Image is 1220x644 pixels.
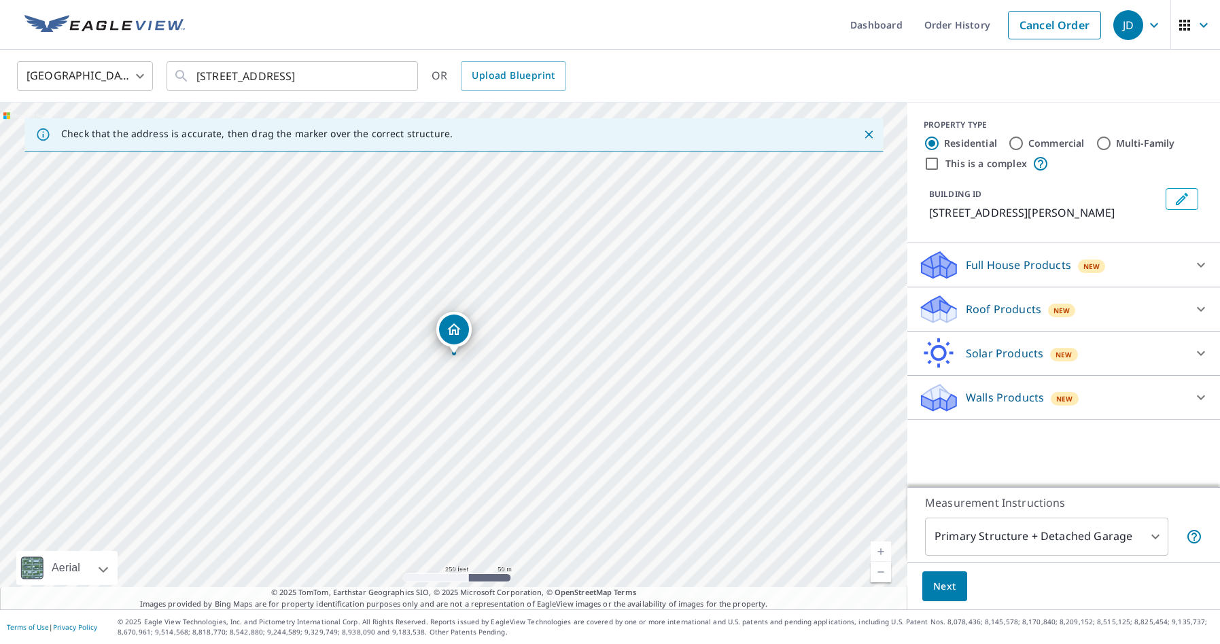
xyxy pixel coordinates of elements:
button: Close [860,126,877,143]
div: PROPERTY TYPE [924,119,1204,131]
a: Current Level 17, Zoom Out [871,562,891,582]
span: © 2025 TomTom, Earthstar Geographics SIO, © 2025 Microsoft Corporation, © [271,587,636,598]
label: Commercial [1028,137,1085,150]
p: Full House Products [966,257,1071,273]
span: Your report will include the primary structure and a detached garage if one exists. [1186,529,1202,545]
div: OR [432,61,566,91]
p: Measurement Instructions [925,495,1202,511]
button: Edit building 1 [1166,188,1198,210]
p: Check that the address is accurate, then drag the marker over the correct structure. [61,128,453,140]
p: © 2025 Eagle View Technologies, Inc. and Pictometry International Corp. All Rights Reserved. Repo... [118,617,1213,637]
a: Terms [614,587,636,597]
p: [STREET_ADDRESS][PERSON_NAME] [929,204,1160,221]
a: OpenStreetMap [555,587,612,597]
p: Solar Products [966,345,1043,361]
a: Upload Blueprint [461,61,565,91]
span: New [1083,261,1100,272]
input: Search by address or latitude-longitude [196,57,390,95]
div: Full House ProductsNew [918,249,1209,281]
div: Aerial [16,551,118,585]
a: Current Level 17, Zoom In [871,541,891,562]
label: Multi-Family [1116,137,1175,150]
a: Terms of Use [7,622,49,632]
p: BUILDING ID [929,188,981,200]
div: [GEOGRAPHIC_DATA] [17,57,153,95]
a: Cancel Order [1008,11,1101,39]
p: | [7,623,97,631]
a: Privacy Policy [53,622,97,632]
div: Aerial [48,551,84,585]
label: This is a complex [945,157,1027,171]
span: New [1056,393,1073,404]
div: Walls ProductsNew [918,381,1209,414]
span: New [1056,349,1073,360]
div: Roof ProductsNew [918,293,1209,325]
img: EV Logo [24,15,185,35]
p: Walls Products [966,389,1044,406]
div: Solar ProductsNew [918,337,1209,370]
button: Next [922,571,967,602]
span: Upload Blueprint [472,67,555,84]
div: JD [1113,10,1143,40]
span: New [1053,305,1070,316]
div: Primary Structure + Detached Garage [925,518,1168,556]
span: Next [933,578,956,595]
div: Dropped pin, building 1, Residential property, 9121 N Castle Way Hayden, ID 83835 [436,312,472,354]
label: Residential [944,137,997,150]
p: Roof Products [966,301,1041,317]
